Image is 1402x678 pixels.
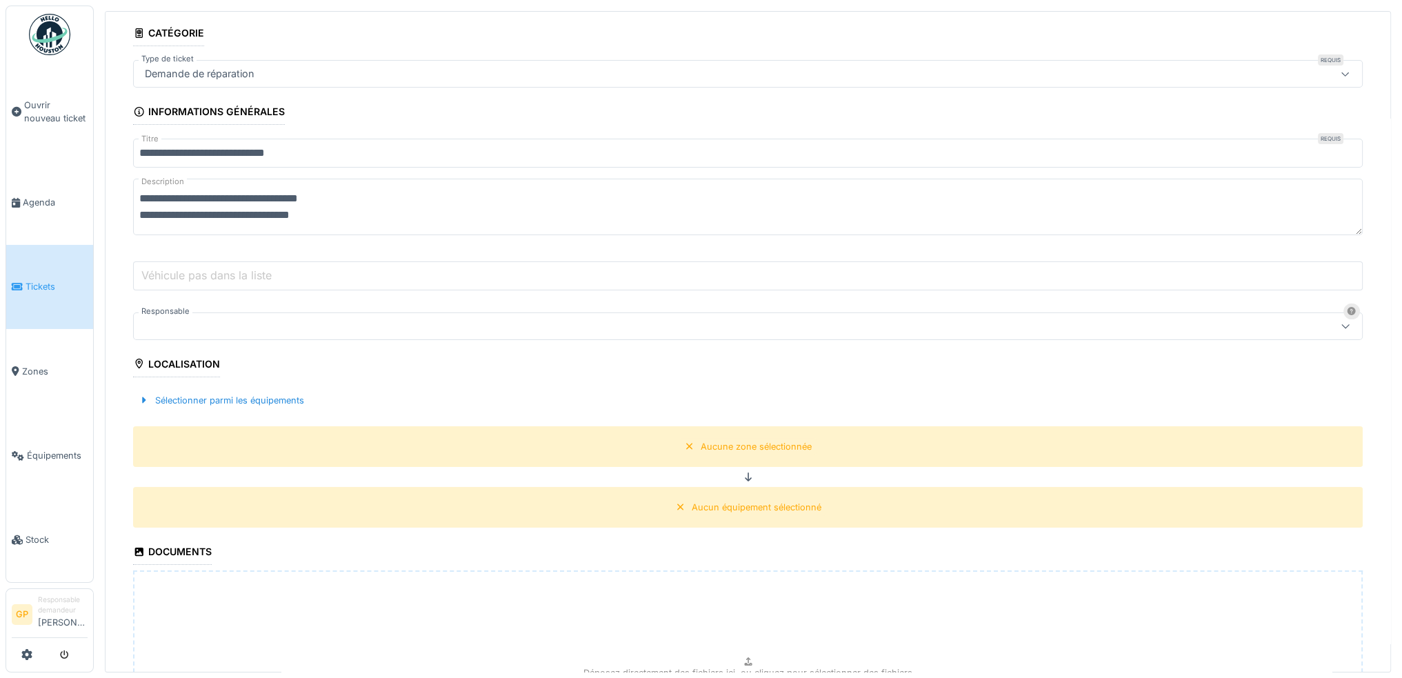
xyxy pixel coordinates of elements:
img: Badge_color-CXgf-gQk.svg [29,14,70,55]
a: Ouvrir nouveau ticket [6,63,93,160]
li: GP [12,604,32,625]
div: Sélectionner parmi les équipements [133,391,310,410]
div: Aucun équipement sélectionné [692,501,821,514]
a: Agenda [6,160,93,244]
div: Aucune zone sélectionnée [701,440,812,453]
label: Responsable [139,306,192,317]
span: Zones [22,365,88,378]
label: Titre [139,133,161,145]
li: [PERSON_NAME] [38,595,88,635]
span: Équipements [27,449,88,462]
span: Tickets [26,280,88,293]
label: Description [139,173,187,190]
div: Requis [1318,133,1343,144]
div: Requis [1318,54,1343,66]
label: Véhicule pas dans la liste [139,267,274,283]
div: Catégorie [133,23,204,46]
label: Type de ticket [139,53,197,65]
span: Agenda [23,196,88,209]
div: Documents [133,541,212,565]
div: Informations générales [133,101,285,125]
div: Demande de réparation [139,66,260,81]
div: Localisation [133,354,220,377]
div: Responsable demandeur [38,595,88,616]
span: Ouvrir nouveau ticket [24,99,88,125]
span: Stock [26,533,88,546]
a: GP Responsable demandeur[PERSON_NAME] [12,595,88,638]
a: Équipements [6,413,93,497]
a: Stock [6,498,93,582]
a: Tickets [6,245,93,329]
a: Zones [6,329,93,413]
